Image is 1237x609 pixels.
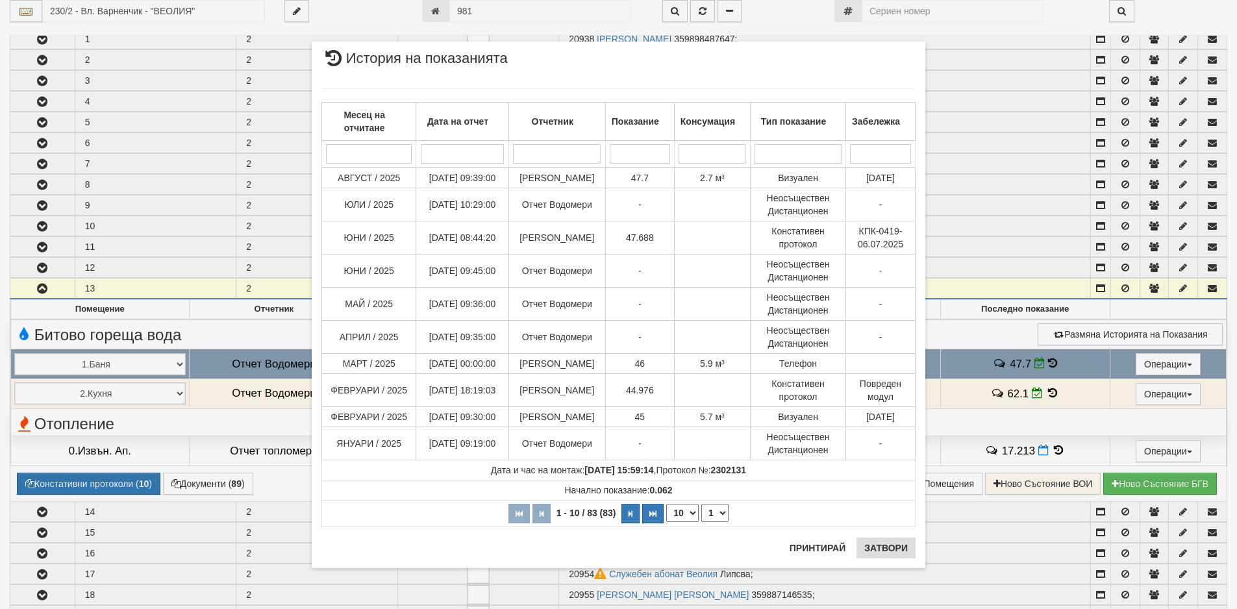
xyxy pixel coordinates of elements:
[508,321,605,354] td: Отчет Водомери
[866,173,895,183] span: [DATE]
[612,116,659,127] b: Показание
[508,354,605,374] td: [PERSON_NAME]
[751,288,846,321] td: Неосъществен Дистанционен
[322,321,416,354] td: АПРИЛ / 2025
[605,103,674,141] th: Показание: No sort applied, activate to apply an ascending sort
[322,374,416,407] td: ФЕВРУАРИ / 2025
[761,116,826,127] b: Тип показание
[852,116,900,127] b: Забележка
[700,358,725,369] span: 5.9 м³
[322,354,416,374] td: МАРТ / 2025
[416,103,508,141] th: Дата на отчет: No sort applied, activate to apply an ascending sort
[666,504,699,522] select: Брой редове на страница
[322,288,416,321] td: МАЙ / 2025
[427,116,488,127] b: Дата на отчет
[416,374,508,407] td: [DATE] 18:19:03
[879,332,882,342] span: -
[856,538,916,558] button: Затвори
[711,465,747,475] strong: 2302131
[508,103,605,141] th: Отчетник: No sort applied, activate to apply an ascending sort
[650,485,673,495] strong: 0.062
[344,110,385,133] b: Месец на отчитане
[879,299,882,309] span: -
[751,255,846,288] td: Неосъществен Дистанционен
[553,508,619,518] span: 1 - 10 / 83 (83)
[635,358,645,369] span: 46
[638,299,642,309] span: -
[751,168,846,188] td: Визуален
[321,51,508,75] span: История на показанията
[322,460,916,480] td: ,
[508,427,605,460] td: Отчет Водомери
[564,485,672,495] span: Начално показание:
[879,438,882,449] span: -
[782,538,853,558] button: Принтирай
[626,232,654,243] span: 47.688
[638,438,642,449] span: -
[491,465,654,475] span: Дата и час на монтаж:
[701,504,729,522] select: Страница номер
[508,504,530,523] button: Първа страница
[508,407,605,427] td: [PERSON_NAME]
[416,221,508,255] td: [DATE] 08:44:20
[416,288,508,321] td: [DATE] 09:36:00
[656,465,747,475] span: Протокол №:
[751,321,846,354] td: Неосъществен Дистанционен
[416,321,508,354] td: [DATE] 09:35:00
[642,504,664,523] button: Последна страница
[508,168,605,188] td: [PERSON_NAME]
[322,188,416,221] td: ЮЛИ / 2025
[638,266,642,276] span: -
[751,427,846,460] td: Неосъществен Дистанционен
[638,332,642,342] span: -
[322,407,416,427] td: ФЕВРУАРИ / 2025
[879,266,882,276] span: -
[322,255,416,288] td: ЮНИ / 2025
[532,116,573,127] b: Отчетник
[626,385,654,395] span: 44.976
[322,168,416,188] td: АВГУСТ / 2025
[416,354,508,374] td: [DATE] 00:00:00
[858,226,903,249] span: КПК-0419-06.07.2025
[631,173,649,183] span: 47.7
[845,103,915,141] th: Забележка: No sort applied, activate to apply an ascending sort
[416,188,508,221] td: [DATE] 10:29:00
[700,412,725,422] span: 5.7 м³
[508,188,605,221] td: Отчет Водомери
[700,173,725,183] span: 2.7 м³
[621,504,640,523] button: Следваща страница
[508,288,605,321] td: Отчет Водомери
[508,255,605,288] td: Отчет Водомери
[751,354,846,374] td: Телефон
[508,221,605,255] td: [PERSON_NAME]
[584,465,653,475] strong: [DATE] 15:59:14
[416,255,508,288] td: [DATE] 09:45:00
[416,427,508,460] td: [DATE] 09:19:00
[416,407,508,427] td: [DATE] 09:30:00
[322,221,416,255] td: ЮНИ / 2025
[681,116,735,127] b: Консумация
[751,221,846,255] td: Констативен протокол
[860,379,901,402] span: Повреден модул
[638,199,642,210] span: -
[879,199,882,210] span: -
[322,103,416,141] th: Месец на отчитане: No sort applied, activate to apply an ascending sort
[866,412,895,422] span: [DATE]
[635,412,645,422] span: 45
[416,168,508,188] td: [DATE] 09:39:00
[674,103,750,141] th: Консумация: No sort applied, activate to apply an ascending sort
[751,407,846,427] td: Визуален
[751,103,846,141] th: Тип показание: No sort applied, activate to apply an ascending sort
[322,427,416,460] td: ЯНУАРИ / 2025
[751,374,846,407] td: Констативен протокол
[751,188,846,221] td: Неосъществен Дистанционен
[508,374,605,407] td: [PERSON_NAME]
[532,504,551,523] button: Предишна страница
